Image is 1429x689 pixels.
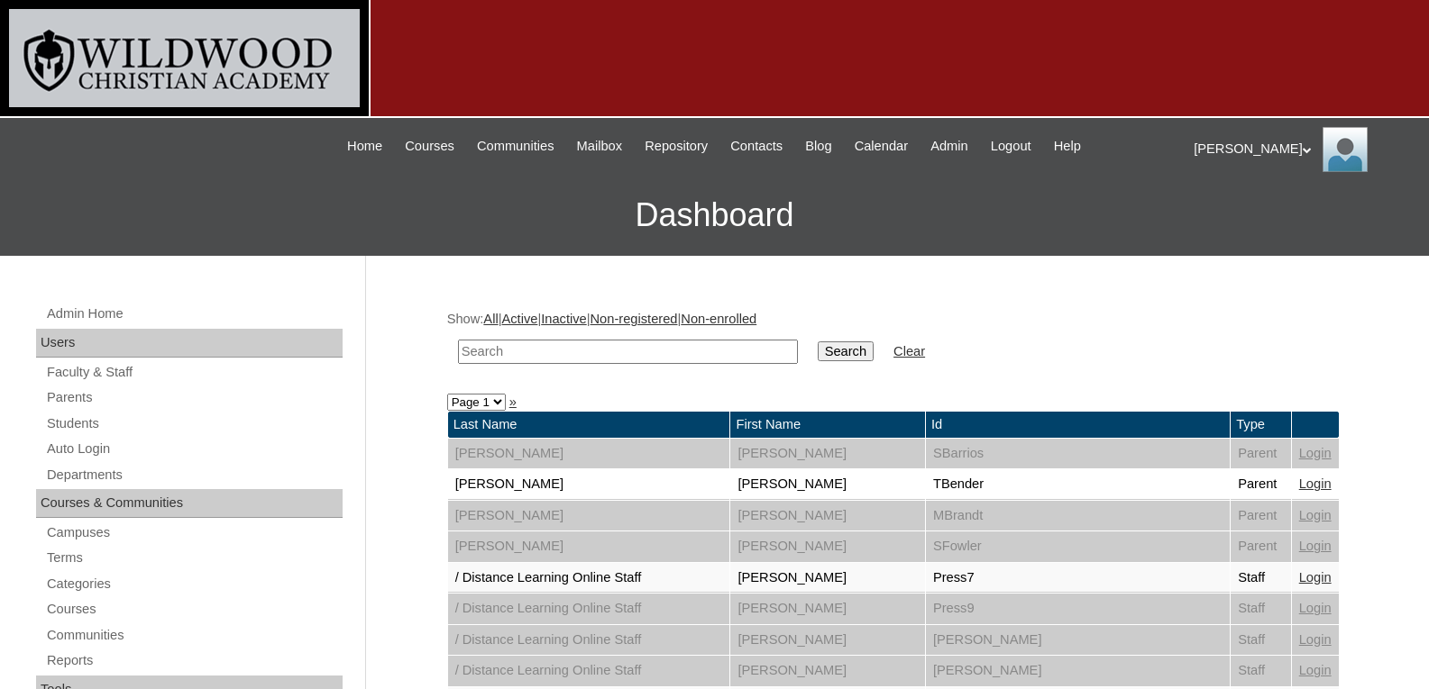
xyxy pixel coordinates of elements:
[1299,570,1332,585] a: Login
[448,625,730,656] td: / Distance Learning Online Staff
[1194,127,1411,172] div: [PERSON_NAME]
[893,344,925,358] a: Clear
[730,594,924,624] td: [PERSON_NAME]
[636,136,717,157] a: Repository
[477,136,554,157] span: Communities
[36,329,343,358] div: Users
[448,563,730,594] td: / Distance Learning Online Staff
[926,563,1230,594] td: Press7
[448,501,730,531] td: [PERSON_NAME]
[45,464,343,486] a: Departments
[1299,632,1332,647] a: Login
[1231,594,1291,624] td: Staff
[921,136,977,157] a: Admin
[448,469,730,500] td: [PERSON_NAME]
[1231,501,1291,531] td: Parent
[45,361,343,384] a: Faculty & Staff
[1045,136,1090,157] a: Help
[926,439,1230,469] td: SBarrios
[730,412,924,438] td: First Name
[796,136,840,157] a: Blog
[1231,625,1291,656] td: Staff
[805,136,831,157] span: Blog
[681,312,756,326] a: Non-enrolled
[458,340,798,364] input: Search
[591,312,678,326] a: Non-registered
[45,303,343,325] a: Admin Home
[730,656,924,686] td: [PERSON_NAME]
[926,469,1230,500] td: TBender
[730,531,924,562] td: [PERSON_NAME]
[730,625,924,656] td: [PERSON_NAME]
[45,624,343,647] a: Communities
[926,501,1230,531] td: MBrandt
[1299,663,1332,677] a: Login
[926,594,1230,624] td: Press9
[926,625,1230,656] td: [PERSON_NAME]
[1299,508,1332,522] a: Login
[1054,136,1081,157] span: Help
[45,547,343,569] a: Terms
[541,312,587,326] a: Inactive
[396,136,463,157] a: Courses
[1299,601,1332,615] a: Login
[846,136,917,157] a: Calendar
[730,501,924,531] td: [PERSON_NAME]
[448,594,730,624] td: / Distance Learning Online Staff
[721,136,792,157] a: Contacts
[447,310,1340,374] div: Show: | | | |
[568,136,632,157] a: Mailbox
[509,394,517,409] a: »
[45,412,343,435] a: Students
[818,341,874,361] input: Search
[1299,446,1332,460] a: Login
[501,312,537,326] a: Active
[36,489,343,518] div: Courses & Communities
[1231,656,1291,686] td: Staff
[991,136,1031,157] span: Logout
[45,521,343,544] a: Campuses
[45,573,343,595] a: Categories
[926,531,1230,562] td: SFowler
[347,136,382,157] span: Home
[448,531,730,562] td: [PERSON_NAME]
[448,656,730,686] td: / Distance Learning Online Staff
[982,136,1040,157] a: Logout
[338,136,391,157] a: Home
[1231,531,1291,562] td: Parent
[730,563,924,594] td: [PERSON_NAME]
[577,136,623,157] span: Mailbox
[45,649,343,672] a: Reports
[483,312,498,326] a: All
[45,598,343,621] a: Courses
[926,656,1230,686] td: [PERSON_NAME]
[855,136,908,157] span: Calendar
[9,175,1420,256] h3: Dashboard
[448,412,730,438] td: Last Name
[730,439,924,469] td: [PERSON_NAME]
[1231,412,1291,438] td: Type
[1231,563,1291,594] td: Staff
[45,386,343,409] a: Parents
[1323,127,1368,172] img: Jill Isaac
[730,136,783,157] span: Contacts
[9,9,360,107] img: logo-white.png
[926,412,1230,438] td: Id
[45,438,343,460] a: Auto Login
[930,136,968,157] span: Admin
[645,136,708,157] span: Repository
[730,469,924,500] td: [PERSON_NAME]
[1231,439,1291,469] td: Parent
[1299,476,1332,491] a: Login
[405,136,454,157] span: Courses
[468,136,563,157] a: Communities
[1299,539,1332,553] a: Login
[448,439,730,469] td: [PERSON_NAME]
[1231,469,1291,500] td: Parent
